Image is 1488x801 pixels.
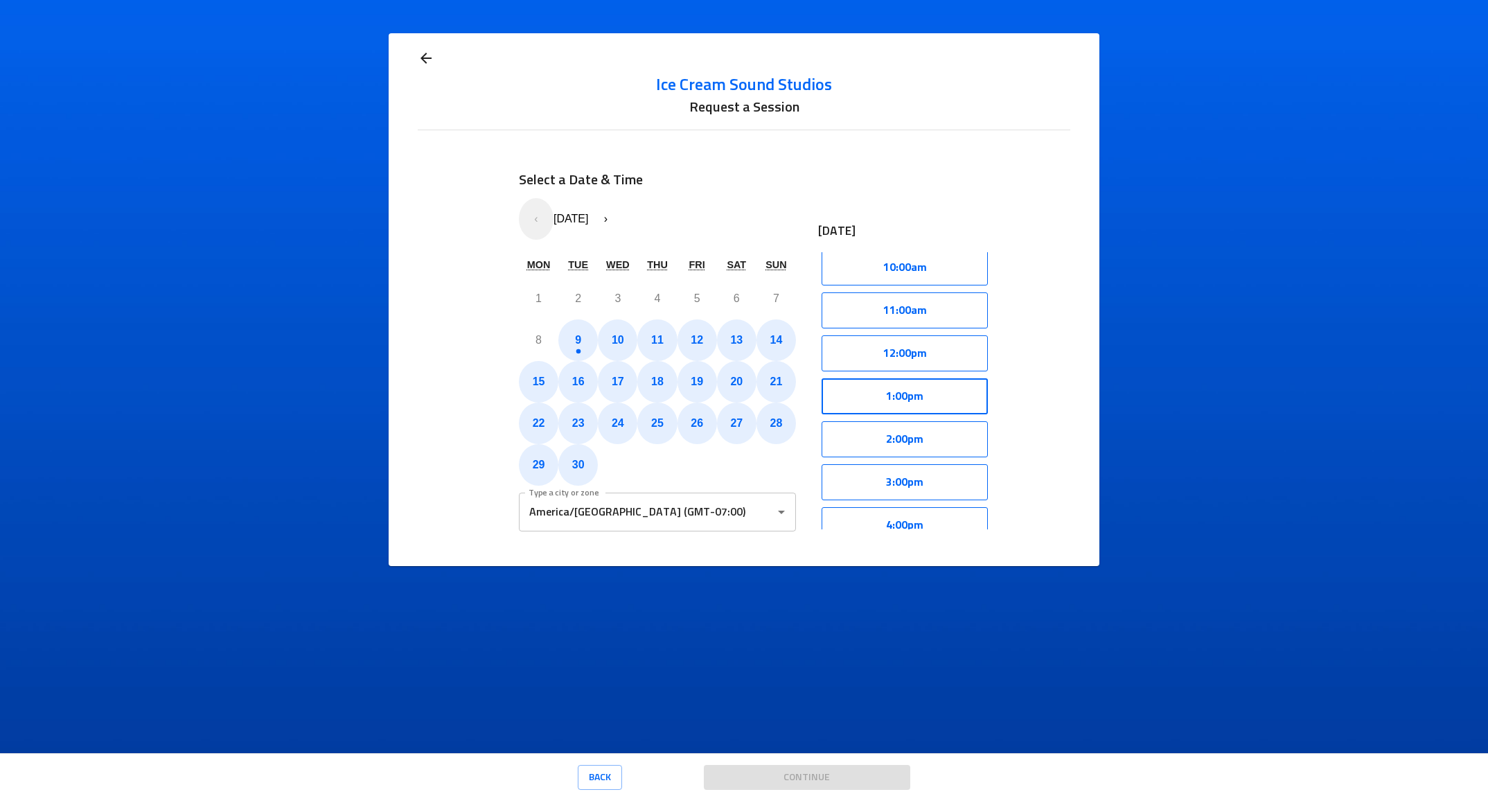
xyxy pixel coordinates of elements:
button: September 6, 2025 [717,278,756,319]
button: 1:00pm [822,378,988,414]
abbr: September 7, 2025 [773,292,779,304]
abbr: September 2, 2025 [575,292,581,304]
button: September 21, 2025 [756,361,796,403]
abbr: Monday [527,259,551,270]
button: 11:00am [822,292,988,328]
abbr: September 26, 2025 [691,417,703,429]
h6: Request a Session [418,96,1070,118]
button: Open [772,502,791,522]
button: September 22, 2025 [519,403,558,444]
abbr: Sunday [765,259,786,270]
abbr: September 12, 2025 [691,334,703,346]
button: September 26, 2025 [677,403,717,444]
p: [DATE] [818,222,991,240]
button: September 19, 2025 [677,361,717,403]
abbr: Saturday [727,259,746,270]
button: September 17, 2025 [598,361,637,403]
button: September 24, 2025 [598,403,637,444]
button: September 20, 2025 [717,361,756,403]
a: Ice Cream Sound Studios [418,74,1070,96]
button: September 11, 2025 [637,319,677,361]
button: September 25, 2025 [637,403,677,444]
abbr: September 5, 2025 [694,292,700,304]
button: September 28, 2025 [756,403,796,444]
abbr: September 9, 2025 [575,334,581,346]
abbr: September 30, 2025 [572,459,585,470]
button: 12:00pm [822,335,988,371]
abbr: September 23, 2025 [572,417,585,429]
button: September 16, 2025 [558,361,598,403]
abbr: September 4, 2025 [655,292,661,304]
button: September 15, 2025 [519,361,558,403]
abbr: September 17, 2025 [612,376,624,387]
abbr: September 13, 2025 [730,334,743,346]
abbr: September 19, 2025 [691,376,703,387]
abbr: September 14, 2025 [770,334,783,346]
button: September 12, 2025 [677,319,717,361]
abbr: September 16, 2025 [572,376,585,387]
button: September 18, 2025 [637,361,677,403]
abbr: September 8, 2025 [535,334,542,346]
button: September 13, 2025 [717,319,756,361]
abbr: September 28, 2025 [770,417,783,429]
button: September 14, 2025 [756,319,796,361]
button: September 27, 2025 [717,403,756,444]
abbr: September 6, 2025 [734,292,740,304]
button: 4:00pm [822,507,988,543]
button: 2:00pm [822,421,988,457]
button: September 7, 2025 [756,278,796,319]
abbr: September 27, 2025 [730,417,743,429]
button: September 23, 2025 [558,403,598,444]
abbr: September 10, 2025 [612,334,624,346]
button: September 10, 2025 [598,319,637,361]
button: September 29, 2025 [519,444,558,486]
abbr: September 29, 2025 [533,459,545,470]
button: September 2, 2025 [558,278,598,319]
abbr: September 25, 2025 [651,417,664,429]
abbr: September 20, 2025 [730,376,743,387]
abbr: September 11, 2025 [651,334,664,346]
button: September 4, 2025 [637,278,677,319]
abbr: Tuesday [568,259,588,270]
abbr: September 3, 2025 [614,292,621,304]
button: › [588,198,623,240]
abbr: September 15, 2025 [533,376,545,387]
abbr: September 18, 2025 [651,376,664,387]
abbr: Thursday [647,259,668,270]
button: September 30, 2025 [558,444,598,486]
button: September 5, 2025 [677,278,717,319]
button: September 8, 2025 [519,319,558,361]
abbr: September 1, 2025 [535,292,542,304]
button: 3:00pm [822,464,988,500]
abbr: Wednesday [606,259,630,270]
abbr: September 22, 2025 [533,417,545,429]
button: ‹ [519,198,553,240]
h6: Select a Date & Time [519,169,796,191]
abbr: September 21, 2025 [770,376,783,387]
abbr: Friday [689,259,705,270]
button: September 3, 2025 [598,278,637,319]
button: September 9, 2025 [558,319,598,361]
button: 10:00am [822,249,988,285]
button: September 1, 2025 [519,278,558,319]
abbr: September 24, 2025 [612,417,624,429]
